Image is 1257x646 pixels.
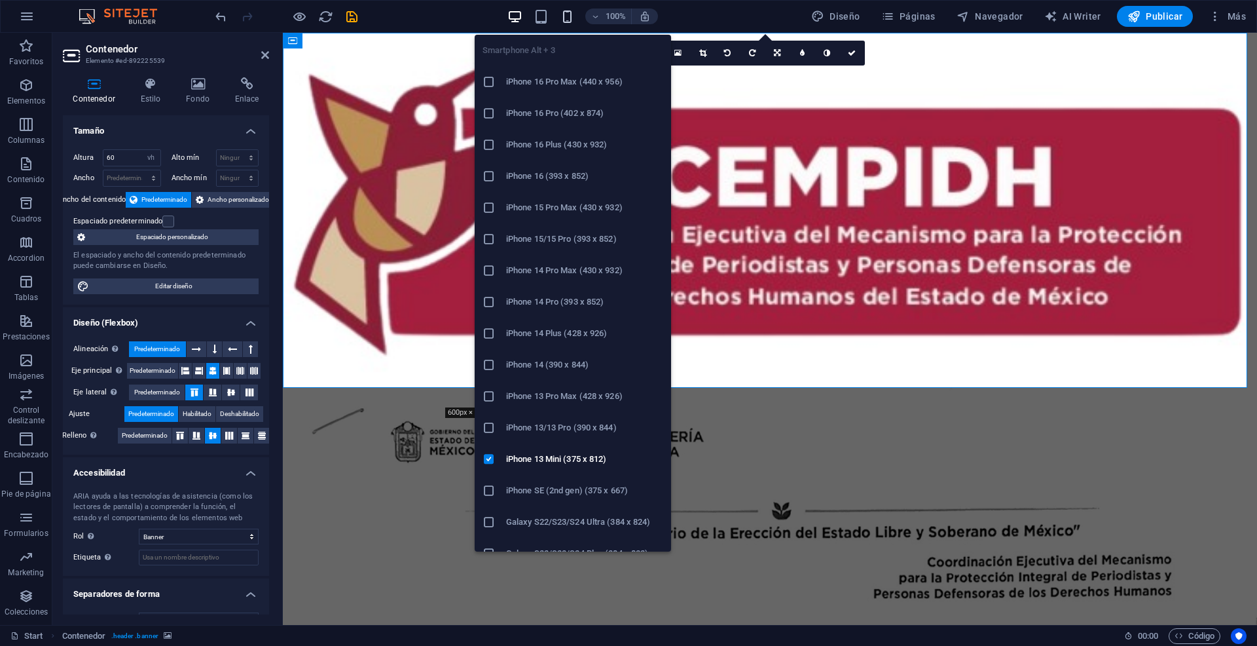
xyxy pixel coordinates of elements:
[691,41,716,66] a: Modo de recorte
[208,192,269,208] span: Ancho personalizado
[75,9,173,24] img: Editor Logo
[58,192,126,208] label: Ancho del contenido
[73,154,103,161] label: Altura
[876,6,941,27] button: Páginas
[225,77,269,105] h4: Enlace
[506,326,663,341] h6: iPhone 14 Plus (428 x 926)
[506,420,663,436] h6: iPhone 13/13 Pro (390 x 844)
[318,9,333,24] i: Volver a cargar página
[172,174,216,181] label: Ancho mín
[806,6,865,27] div: Diseño (Ctrl+Alt+Y)
[130,77,176,105] h4: Estilo
[811,10,860,23] span: Diseño
[62,628,106,644] span: Haz clic para seleccionar y doble clic para editar
[73,250,259,272] div: El espaciado y ancho del contenido predeterminado puede cambiarse en Diseño.
[1138,628,1158,644] span: 00 00
[73,174,103,181] label: Ancho
[63,457,269,481] h4: Accesibilidad
[176,77,225,105] h4: Fondo
[73,341,129,357] label: Alineación
[506,357,663,373] h6: iPhone 14 (390 x 844)
[124,406,178,422] button: Predeterminado
[506,200,663,216] h6: iPhone 15 Pro Max (430 x 932)
[344,9,359,24] i: Guardar (Ctrl+S)
[1,489,50,499] p: Pie de página
[1203,6,1251,27] button: Más
[183,406,211,422] span: Habilitado
[10,628,43,644] a: Haz clic para cancelar la selección y doble clic para abrir páginas
[73,491,259,524] div: ARIA ayuda a las tecnologías de asistencia (como los lectores de pantalla) a comprender la funció...
[506,483,663,499] h6: iPhone SE (2nd gen) (375 x 667)
[506,263,663,278] h6: iPhone 14 Pro Max (430 x 932)
[1127,10,1183,23] span: Publicar
[291,9,307,24] button: Haz clic para salir del modo de previsualización y seguir editando
[73,385,129,400] label: Eje lateral
[840,41,865,66] a: Confirmar ( ⌘ ⏎ )
[130,363,175,379] span: Predeterminado
[69,406,124,422] label: Ajuste
[506,451,663,467] h6: iPhone 13 Mini (375 x 812)
[506,137,663,153] h6: iPhone 16 Plus (430 x 932)
[740,41,765,66] a: Girar 90° a la derecha
[129,385,185,400] button: Predeterminado
[1124,628,1159,644] h6: Tiempo de la sesión
[1039,6,1106,27] button: AI Writer
[1117,6,1193,27] button: Publicar
[716,41,740,66] a: Girar 90° a la izquierda
[127,363,178,379] button: Predeterminado
[73,278,259,294] button: Editar diseño
[4,449,48,460] p: Encabezado
[118,428,172,444] button: Predeterminado
[1209,10,1246,23] span: Más
[62,428,118,444] label: Relleno
[765,41,790,66] a: Cambiar orientación
[806,6,865,27] button: Diseño
[126,192,191,208] button: Predeterminado
[506,514,663,530] h6: Galaxy S22/S23/S24 Ultra (384 x 824)
[5,607,48,617] p: Colecciones
[344,9,359,24] button: save
[63,307,269,331] h4: Diseño (Flexbox)
[7,96,45,106] p: Elementos
[89,229,255,245] span: Espaciado personalizado
[951,6,1029,27] button: Navegador
[666,41,691,66] a: Selecciona archivos del administrador de archivos, de la galería de fotos o carga archivo(s)
[63,115,269,139] h4: Tamaño
[1044,10,1101,23] span: AI Writer
[122,428,168,444] span: Predeterminado
[86,43,269,55] h2: Contenedor
[506,389,663,404] h6: iPhone 13 Pro Max (428 x 926)
[172,154,216,161] label: Alto mín
[1175,628,1214,644] span: Código
[111,628,158,644] span: . header .banner
[1147,631,1149,641] span: :
[7,174,45,185] p: Contenido
[881,10,936,23] span: Páginas
[14,292,39,303] p: Tablas
[506,74,663,90] h6: iPhone 16 Pro Max (440 x 956)
[318,9,333,24] button: reload
[139,550,259,565] input: Usa un nombre descriptivo
[86,55,243,67] h3: Elemento #ed-892225539
[134,341,180,357] span: Predeterminado
[9,371,44,381] p: Imágenes
[815,41,840,66] a: Escala de grises
[128,406,174,422] span: Predeterminado
[790,41,815,66] a: Desenfoque
[8,567,44,578] p: Marketing
[213,9,228,24] button: undo
[73,214,162,229] label: Espaciado predeterminado
[129,341,186,357] button: Predeterminado
[164,632,172,639] i: Este elemento contiene un fondo
[141,192,187,208] span: Predeterminado
[9,56,43,67] p: Favoritos
[8,135,45,145] p: Columnas
[11,214,42,224] p: Cuadros
[506,546,663,561] h6: Galaxy S22/S23/S24 Plus (384 x 832)
[216,406,263,422] button: Deshabilitado
[1231,628,1247,644] button: Usercentrics
[62,628,172,644] nav: breadcrumb
[73,550,139,565] label: Etiqueta
[220,406,259,422] span: Deshabilitado
[4,528,48,539] p: Formularios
